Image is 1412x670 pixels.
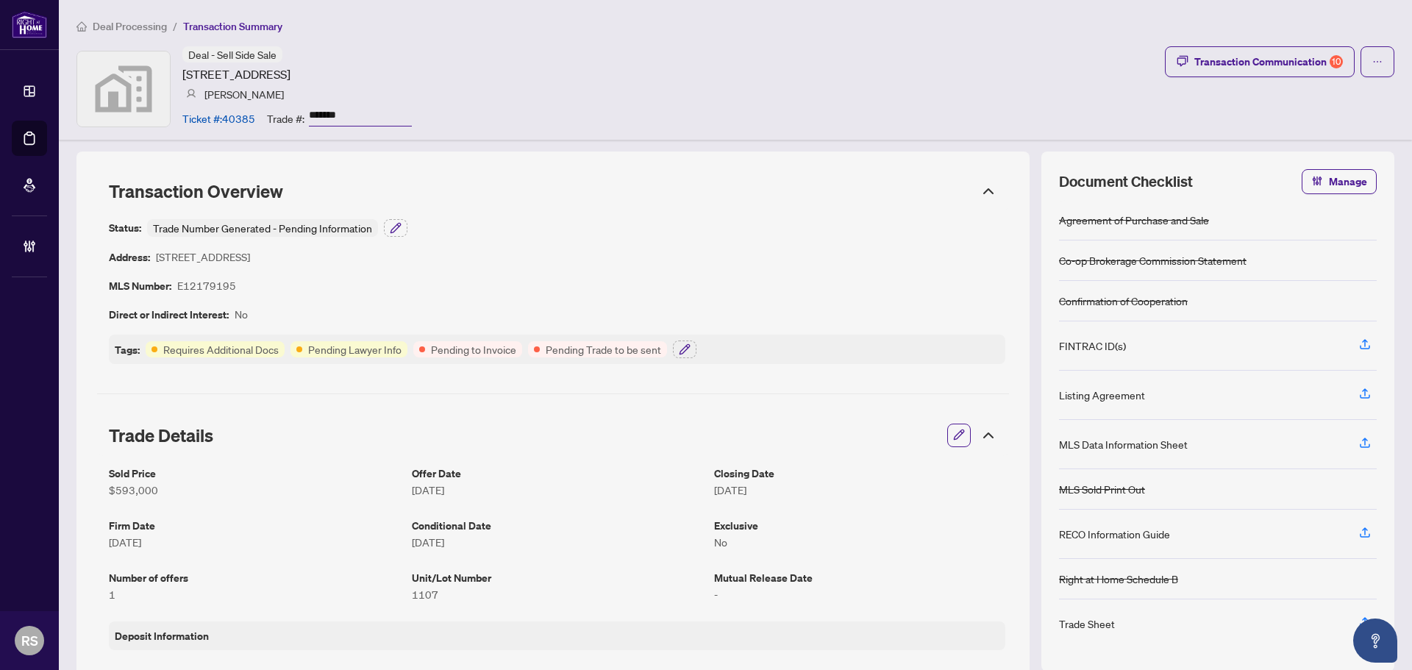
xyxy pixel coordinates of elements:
[714,517,1005,534] article: Exclusive
[267,110,304,126] article: Trade #:
[109,219,141,237] article: Status:
[109,465,400,482] article: Sold Price
[77,51,170,126] img: svg%3e
[115,627,209,644] article: Deposit Information
[109,180,283,202] span: Transaction Overview
[1059,526,1170,542] div: RECO Information Guide
[1059,338,1126,354] div: FINTRAC ID(s)
[76,21,87,32] span: home
[115,341,140,358] article: Tags:
[714,586,1005,602] article: -
[1059,252,1247,268] div: Co-op Brokerage Commission Statement
[1059,212,1209,228] div: Agreement of Purchase and Sale
[1165,46,1355,77] button: Transaction Communication10
[97,172,1009,210] div: Transaction Overview
[177,277,236,294] article: E12179195
[714,569,1005,586] article: Mutual Release Date
[173,18,177,35] li: /
[109,424,213,446] span: Trade Details
[109,534,400,550] article: [DATE]
[109,569,400,586] article: Number of offers
[1059,436,1188,452] div: MLS Data Information Sheet
[1059,571,1178,587] div: Right at Home Schedule B
[109,482,400,498] article: $593,000
[546,341,661,357] article: Pending Trade to be sent
[182,110,255,126] article: Ticket #: 40385
[156,249,250,265] article: [STREET_ADDRESS]
[97,415,1009,456] div: Trade Details
[1059,387,1145,403] div: Listing Agreement
[412,534,703,550] article: [DATE]
[109,306,229,323] article: Direct or Indirect Interest:
[93,20,167,33] span: Deal Processing
[1372,57,1383,67] span: ellipsis
[163,341,279,357] article: Requires Additional Docs
[204,86,284,102] article: [PERSON_NAME]
[1059,171,1193,192] span: Document Checklist
[1059,293,1188,309] div: Confirmation of Cooperation
[1302,169,1377,194] button: Manage
[1059,616,1115,632] div: Trade Sheet
[1194,50,1343,74] div: Transaction Communication
[182,65,290,83] article: [STREET_ADDRESS]
[308,341,402,357] article: Pending Lawyer Info
[186,89,196,99] img: svg%3e
[412,482,703,498] article: [DATE]
[412,569,703,586] article: Unit/Lot Number
[412,465,703,482] article: Offer Date
[1059,481,1145,497] div: MLS Sold Print Out
[109,249,150,265] article: Address:
[188,48,277,61] span: Deal - Sell Side Sale
[714,534,1005,550] article: No
[109,277,171,294] article: MLS Number:
[1353,619,1397,663] button: Open asap
[109,586,400,602] article: 1
[183,20,282,33] span: Transaction Summary
[21,630,38,651] span: RS
[147,219,378,237] div: Trade Number Generated - Pending Information
[235,306,248,323] article: No
[714,465,1005,482] article: Closing Date
[109,517,400,534] article: Firm Date
[431,341,516,357] article: Pending to Invoice
[12,11,47,38] img: logo
[412,517,703,534] article: Conditional Date
[412,586,703,602] article: 1107
[1330,55,1343,68] div: 10
[1329,170,1367,193] span: Manage
[714,482,1005,498] article: [DATE]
